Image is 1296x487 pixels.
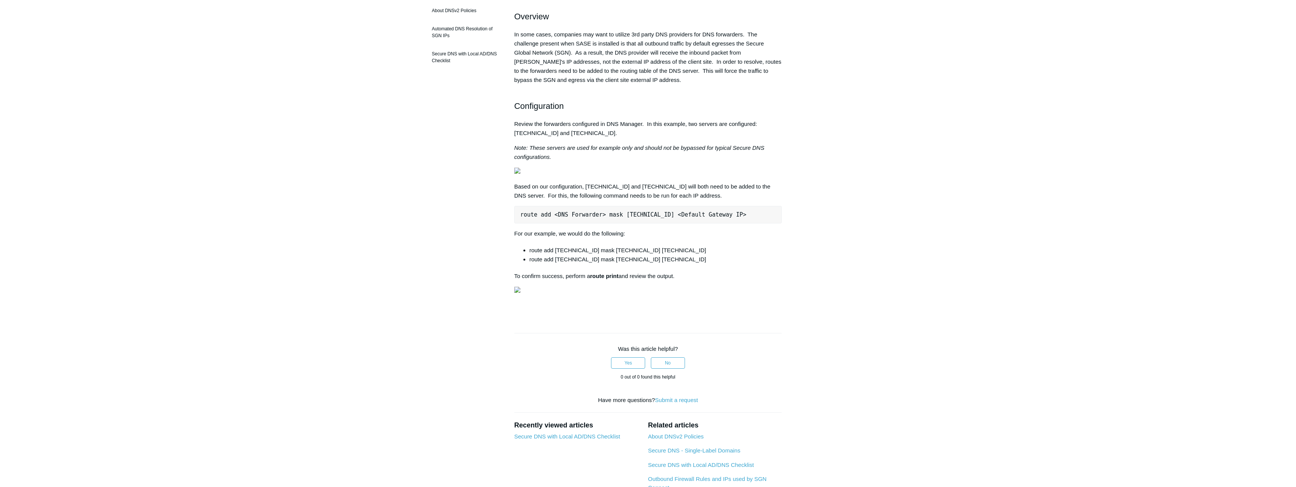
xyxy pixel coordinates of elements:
h2: Overview [514,10,782,23]
strong: route print [590,273,619,279]
a: Secure DNS with Local AD/DNS Checklist [428,47,503,68]
p: For our example, we would do the following: [514,229,782,238]
h2: Related articles [648,420,782,430]
em: Note: These servers are used for example only and should not be bypassed for typical Secure DNS c... [514,145,765,160]
span: Was this article helpful? [618,346,678,352]
span: 0 out of 0 found this helpful [621,374,675,380]
img: 18408196470163 [514,287,520,293]
p: In some cases, companies may want to utilize 3rd party DNS providers for DNS forwarders. The chal... [514,30,782,94]
a: Secure DNS with Local AD/DNS Checklist [648,462,754,468]
h2: Configuration [514,99,782,113]
li: route add [TECHNICAL_ID] mask [TECHNICAL_ID] [TECHNICAL_ID] [529,246,782,255]
pre: route add <DNS Forwarder> mask [TECHNICAL_ID] <Default Gateway IP> [514,206,782,223]
h2: Recently viewed articles [514,420,641,430]
li: route add [TECHNICAL_ID] mask [TECHNICAL_ID] [TECHNICAL_ID] [529,255,782,264]
p: To confirm success, perform a and review the output. [514,272,782,281]
img: 18407347329299 [514,168,520,174]
div: Have more questions? [514,396,782,405]
a: Secure DNS - Single-Label Domains [648,447,740,454]
a: Automated DNS Resolution of SGN IPs [428,22,503,43]
a: About DNSv2 Policies [648,433,704,440]
a: Submit a request [655,397,698,403]
p: Based on our configuration, [TECHNICAL_ID] and [TECHNICAL_ID] will both need to be added to the D... [514,182,782,200]
button: This article was not helpful [651,357,685,369]
p: Review the forwarders configured in DNS Manager. In this example, two servers are configured: [TE... [514,119,782,138]
a: Secure DNS with Local AD/DNS Checklist [514,433,620,440]
button: This article was helpful [611,357,645,369]
a: About DNSv2 Policies [428,3,503,18]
